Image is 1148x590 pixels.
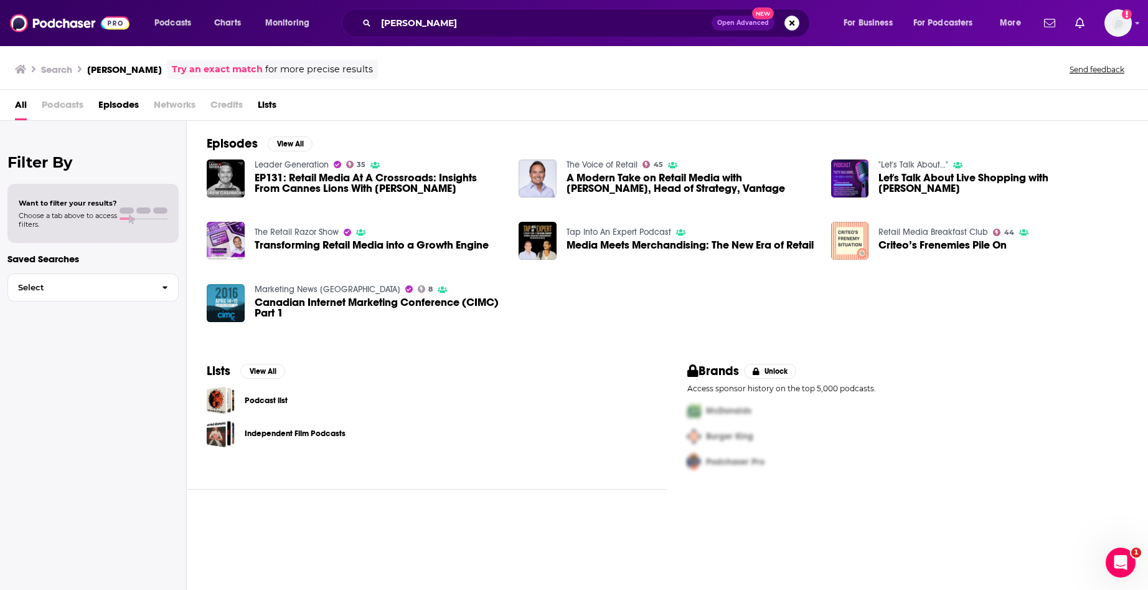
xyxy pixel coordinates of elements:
[268,136,313,151] button: View All
[878,227,988,237] a: Retail Media Breakfast Club
[913,14,973,32] span: For Podcasters
[567,173,816,194] span: A Modern Take on Retail Media with [PERSON_NAME], Head of Strategy, Vantage
[245,427,346,440] a: Independent Film Podcasts
[567,173,816,194] a: A Modern Take on Retail Media with Drew Cashmore, Head of Strategy, Vantage
[245,394,288,407] a: Podcast list
[687,363,739,379] h2: Brands
[1122,9,1132,19] svg: Add a profile image
[255,173,504,194] a: EP131: Retail Media At A Crossroads: Insights From Cannes Lions With Drew Cashmore
[878,159,948,170] a: "Let's Talk About..."
[19,211,117,229] span: Choose a tab above to access filters.
[258,95,276,120] a: Lists
[7,153,179,171] h2: Filter By
[207,159,245,197] img: EP131: Retail Media At A Crossroads: Insights From Cannes Lions With Drew Cashmore
[357,162,365,168] span: 35
[154,14,191,32] span: Podcasts
[207,386,235,414] a: Podcast list
[1104,9,1132,37] span: Logged in as crenshawcomms
[567,240,814,250] a: Media Meets Merchandising: The New Era of Retail
[878,173,1128,194] a: Let's Talk About Live Shopping with Drew Cashmore
[7,253,179,265] p: Saved Searches
[519,159,557,197] img: A Modern Take on Retail Media with Drew Cashmore, Head of Strategy, Vantage
[41,64,72,75] h3: Search
[376,13,712,33] input: Search podcasts, credits, & more...
[207,419,235,447] a: Independent Film Podcasts
[1039,12,1060,34] a: Show notifications dropdown
[42,95,83,120] span: Podcasts
[878,173,1128,194] span: Let's Talk About Live Shopping with [PERSON_NAME]
[10,11,129,35] img: Podchaser - Follow, Share and Rate Podcasts
[210,95,243,120] span: Credits
[706,406,751,416] span: McDonalds
[19,199,117,207] span: Want to filter your results?
[255,159,329,170] a: Leader Generation
[831,159,869,197] img: Let's Talk About Live Shopping with Drew Cashmore
[15,95,27,120] a: All
[354,9,822,37] div: Search podcasts, credits, & more...
[835,13,908,33] button: open menu
[207,136,258,151] h2: Episodes
[1106,548,1136,578] iframe: Intercom live chat
[682,449,706,475] img: Third Pro Logo
[255,227,339,237] a: The Retail Razor Show
[682,398,706,424] img: First Pro Logo
[567,227,671,237] a: Tap Into An Expert Podcast
[682,424,706,449] img: Second Pro Logo
[642,161,663,168] a: 45
[207,363,285,379] a: ListsView All
[418,285,433,293] a: 8
[255,173,504,194] span: EP131: Retail Media At A Crossroads: Insights From Cannes Lions With [PERSON_NAME]
[1000,14,1021,32] span: More
[1004,230,1014,236] span: 44
[567,159,638,170] a: The Voice of Retail
[706,457,765,467] span: Podchaser Pro
[706,431,753,442] span: Burger King
[878,240,1007,250] a: Criteo’s Frenemies Pile On
[255,240,489,250] a: Transforming Retail Media into a Growth Engine
[1070,12,1089,34] a: Show notifications dropdown
[146,13,207,33] button: open menu
[98,95,139,120] span: Episodes
[717,20,769,26] span: Open Advanced
[346,161,366,168] a: 35
[265,14,309,32] span: Monitoring
[1104,9,1132,37] img: User Profile
[172,62,263,77] a: Try an exact match
[519,222,557,260] a: Media Meets Merchandising: The New Era of Retail
[207,284,245,322] img: Canadian Internet Marketing Conference (CIMC) Part 1
[905,13,991,33] button: open menu
[428,287,433,292] span: 8
[206,13,248,33] a: Charts
[207,222,245,260] img: Transforming Retail Media into a Growth Engine
[7,274,179,302] button: Select
[214,14,241,32] span: Charts
[744,364,797,379] button: Unlock
[255,297,504,318] a: Canadian Internet Marketing Conference (CIMC) Part 1
[87,64,162,75] h3: [PERSON_NAME]
[712,16,774,31] button: Open AdvancedNew
[255,284,400,295] a: Marketing News Canada
[993,229,1014,236] a: 44
[207,136,313,151] a: EpisodesView All
[1104,9,1132,37] button: Show profile menu
[831,222,869,260] a: Criteo’s Frenemies Pile On
[207,363,230,379] h2: Lists
[1131,548,1141,558] span: 1
[687,384,1128,393] p: Access sponsor history on the top 5,000 podcasts.
[265,62,373,77] span: for more precise results
[844,14,893,32] span: For Business
[1066,64,1128,75] button: Send feedback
